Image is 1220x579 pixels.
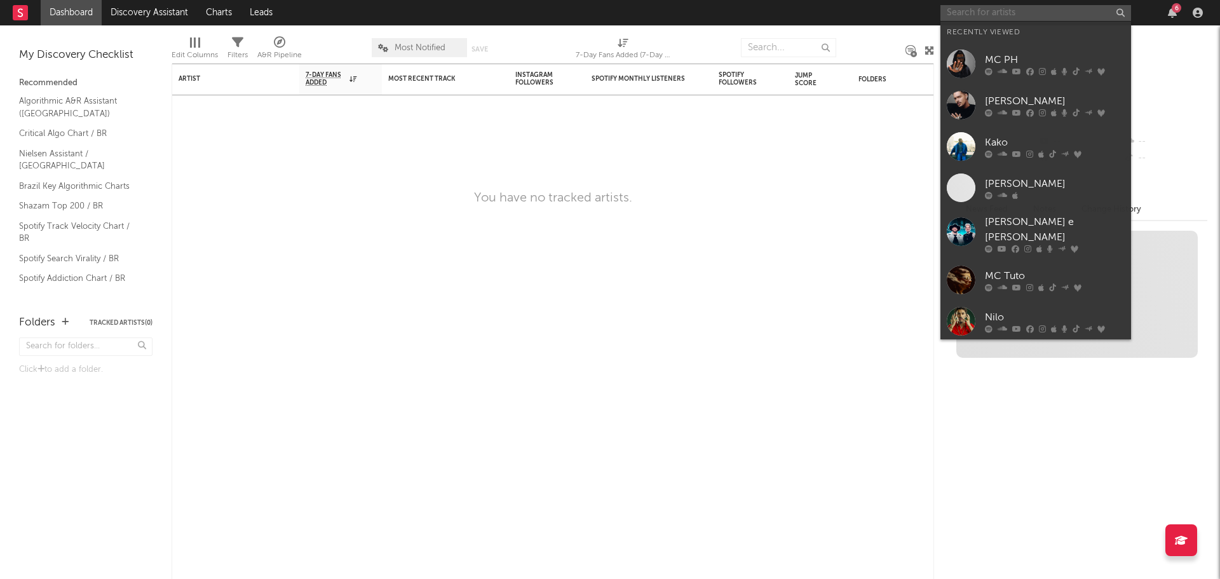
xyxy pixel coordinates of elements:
[179,75,274,83] div: Artist
[940,43,1131,85] a: MC PH
[1123,150,1207,167] div: --
[19,76,152,91] div: Recommended
[985,268,1125,283] div: MC Tuto
[172,32,218,69] div: Edit Columns
[940,167,1131,208] a: [PERSON_NAME]
[985,310,1125,325] div: Nilo
[474,191,632,206] div: You have no tracked artists.
[940,85,1131,126] a: [PERSON_NAME]
[19,48,152,63] div: My Discovery Checklist
[19,362,152,378] div: Click to add a folder.
[985,52,1125,67] div: MC PH
[940,301,1131,342] a: Nilo
[985,93,1125,109] div: [PERSON_NAME]
[985,176,1125,191] div: [PERSON_NAME]
[985,215,1125,245] div: [PERSON_NAME] e [PERSON_NAME]
[19,292,140,318] a: TikTok Videos Assistant / [GEOGRAPHIC_DATA]
[227,48,248,63] div: Filters
[1123,133,1207,150] div: --
[1172,3,1181,13] div: 6
[576,32,671,69] div: 7-Day Fans Added (7-Day Fans Added)
[306,71,346,86] span: 7-Day Fans Added
[741,38,836,57] input: Search...
[985,135,1125,150] div: Kako
[1168,8,1177,18] button: 6
[90,320,152,326] button: Tracked Artists(0)
[257,32,302,69] div: A&R Pipeline
[795,72,827,87] div: Jump Score
[19,271,140,285] a: Spotify Addiction Chart / BR
[940,5,1131,21] input: Search for artists
[227,32,248,69] div: Filters
[19,199,140,213] a: Shazam Top 200 / BR
[858,76,954,83] div: Folders
[940,259,1131,301] a: MC Tuto
[940,208,1131,259] a: [PERSON_NAME] e [PERSON_NAME]
[19,147,140,173] a: Nielsen Assistant / [GEOGRAPHIC_DATA]
[19,315,55,330] div: Folders
[576,48,671,63] div: 7-Day Fans Added (7-Day Fans Added)
[388,75,484,83] div: Most Recent Track
[19,94,140,120] a: Algorithmic A&R Assistant ([GEOGRAPHIC_DATA])
[19,126,140,140] a: Critical Algo Chart / BR
[257,48,302,63] div: A&R Pipeline
[395,44,445,52] span: Most Notified
[172,48,218,63] div: Edit Columns
[19,337,152,356] input: Search for folders...
[471,46,488,53] button: Save
[940,126,1131,167] a: Kako
[19,219,140,245] a: Spotify Track Velocity Chart / BR
[719,71,763,86] div: Spotify Followers
[947,25,1125,40] div: Recently Viewed
[19,252,140,266] a: Spotify Search Virality / BR
[19,179,140,193] a: Brazil Key Algorithmic Charts
[592,75,687,83] div: Spotify Monthly Listeners
[515,71,560,86] div: Instagram Followers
